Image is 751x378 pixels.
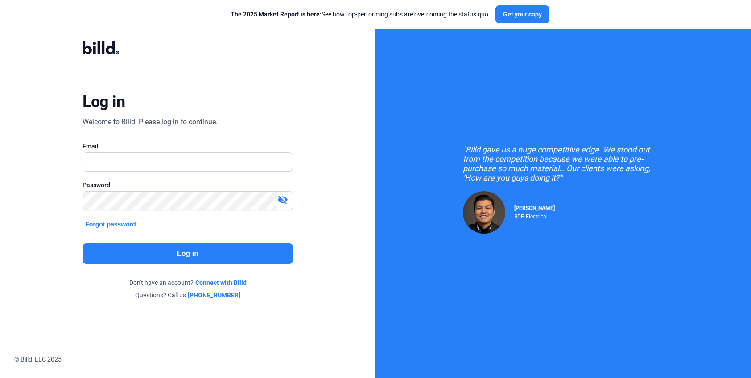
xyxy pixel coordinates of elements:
[277,194,288,205] mat-icon: visibility_off
[83,243,293,264] button: Log in
[83,142,293,151] div: Email
[231,10,490,19] div: See how top-performing subs are overcoming the status quo.
[188,291,240,300] a: [PHONE_NUMBER]
[83,291,293,300] div: Questions? Call us
[495,5,549,23] button: Get your copy
[83,181,293,189] div: Password
[463,191,505,234] img: Raul Pacheco
[83,92,125,111] div: Log in
[514,211,555,220] div: RDP Electrical
[83,219,139,229] button: Forgot password
[83,278,293,287] div: Don't have an account?
[83,117,218,127] div: Welcome to Billd! Please log in to continue.
[514,205,555,211] span: [PERSON_NAME]
[231,11,322,18] span: The 2025 Market Report is here:
[195,278,247,287] a: Connect with Billd
[463,145,664,182] div: "Billd gave us a huge competitive edge. We stood out from the competition because we were able to...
